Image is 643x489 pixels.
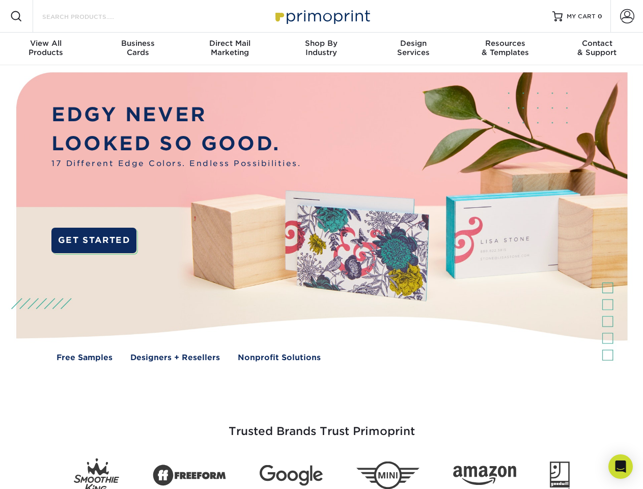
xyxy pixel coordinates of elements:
h3: Trusted Brands Trust Primoprint [24,400,620,450]
div: Industry [275,39,367,57]
a: Designers + Resellers [130,352,220,364]
div: Marketing [184,39,275,57]
span: Resources [459,39,551,48]
span: Contact [551,39,643,48]
a: Nonprofit Solutions [238,352,321,364]
div: & Templates [459,39,551,57]
span: Shop By [275,39,367,48]
img: Primoprint [271,5,373,27]
a: Direct MailMarketing [184,33,275,65]
div: Cards [92,39,183,57]
a: Shop ByIndustry [275,33,367,65]
img: Google [260,465,323,486]
input: SEARCH PRODUCTS..... [41,10,141,22]
span: 0 [598,13,602,20]
a: GET STARTED [51,228,136,253]
div: & Support [551,39,643,57]
div: Services [368,39,459,57]
img: Goodwill [550,461,570,489]
p: LOOKED SO GOOD. [51,129,301,158]
span: Design [368,39,459,48]
span: Direct Mail [184,39,275,48]
a: Resources& Templates [459,33,551,65]
a: BusinessCards [92,33,183,65]
p: EDGY NEVER [51,100,301,129]
a: Contact& Support [551,33,643,65]
span: MY CART [567,12,596,21]
img: Amazon [453,466,516,485]
span: 17 Different Edge Colors. Endless Possibilities. [51,158,301,170]
div: Open Intercom Messenger [608,454,633,479]
a: DesignServices [368,33,459,65]
span: Business [92,39,183,48]
a: Free Samples [57,352,113,364]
